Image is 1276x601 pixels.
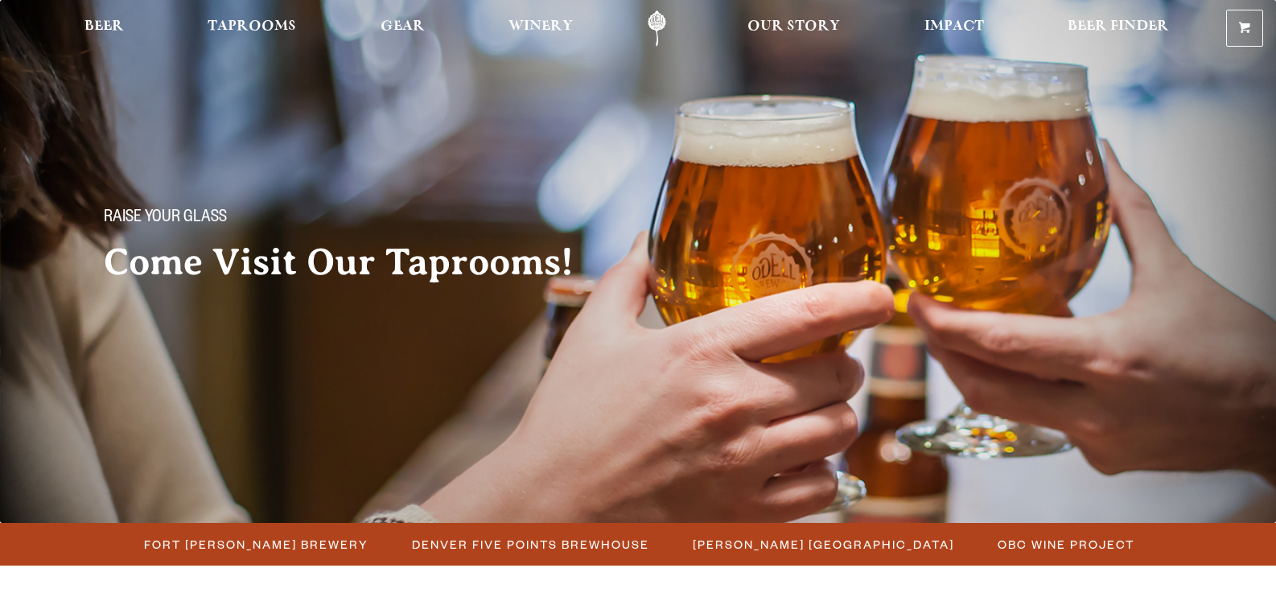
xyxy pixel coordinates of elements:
[998,533,1134,556] span: OBC Wine Project
[693,533,954,556] span: [PERSON_NAME] [GEOGRAPHIC_DATA]
[197,10,307,47] a: Taprooms
[988,533,1142,556] a: OBC Wine Project
[402,533,657,556] a: Denver Five Points Brewhouse
[74,10,134,47] a: Beer
[683,533,962,556] a: [PERSON_NAME] [GEOGRAPHIC_DATA]
[924,20,984,33] span: Impact
[747,20,840,33] span: Our Story
[1057,10,1179,47] a: Beer Finder
[208,20,296,33] span: Taprooms
[627,10,687,47] a: Odell Home
[412,533,649,556] span: Denver Five Points Brewhouse
[381,20,425,33] span: Gear
[370,10,435,47] a: Gear
[498,10,583,47] a: Winery
[134,533,377,556] a: Fort [PERSON_NAME] Brewery
[914,10,994,47] a: Impact
[144,533,368,556] span: Fort [PERSON_NAME] Brewery
[737,10,850,47] a: Our Story
[104,208,227,229] span: Raise your glass
[1068,20,1169,33] span: Beer Finder
[508,20,573,33] span: Winery
[104,242,606,282] h2: Come Visit Our Taprooms!
[84,20,124,33] span: Beer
